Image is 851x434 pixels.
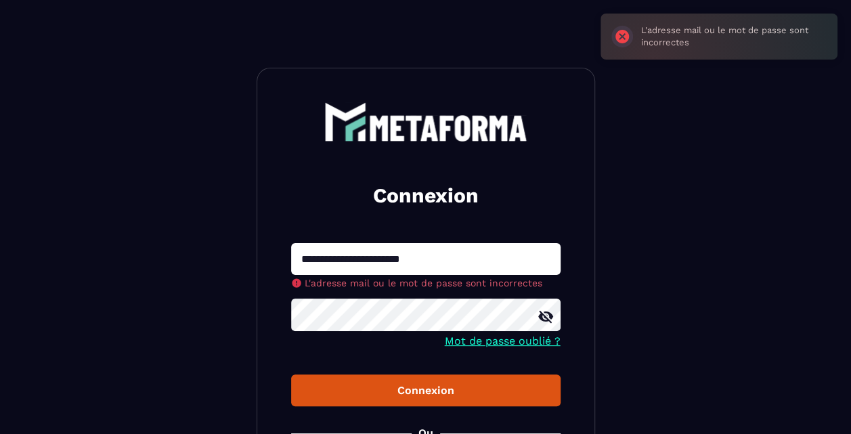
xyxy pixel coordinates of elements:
img: logo [324,102,527,142]
span: L'adresse mail ou le mot de passe sont incorrectes [305,278,542,288]
h2: Connexion [307,182,544,209]
div: Connexion [302,384,550,397]
a: logo [291,102,561,142]
button: Connexion [291,374,561,406]
a: Mot de passe oublié ? [445,334,561,347]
